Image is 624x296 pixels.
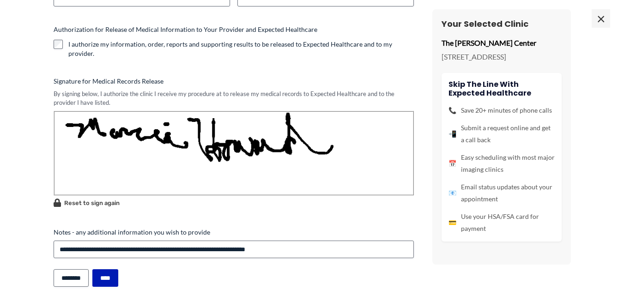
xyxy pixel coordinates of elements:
span: × [592,9,610,28]
li: Email status updates about your appointment [448,181,555,205]
label: Signature for Medical Records Release [54,77,414,86]
span: 📅 [448,157,456,169]
label: I authorize my information, order, reports and supporting results to be released to Expected Heal... [68,40,414,58]
span: 📞 [448,104,456,116]
button: Reset to sign again [54,198,120,209]
li: Submit a request online and get a call back [448,122,555,146]
p: [STREET_ADDRESS] [442,50,562,64]
legend: Authorization for Release of Medical Information to Your Provider and Expected Healthcare [54,25,317,34]
h3: Your Selected Clinic [442,18,562,29]
li: Use your HSA/FSA card for payment [448,211,555,235]
li: Easy scheduling with most major imaging clinics [448,151,555,175]
p: The [PERSON_NAME] Center [442,36,562,50]
span: 📲 [448,128,456,140]
li: Save 20+ minutes of phone calls [448,104,555,116]
h4: Skip the line with Expected Healthcare [448,80,555,97]
div: By signing below, I authorize the clinic I receive my procedure at to release my medical records ... [54,90,414,107]
span: 📧 [448,187,456,199]
span: 💳 [448,217,456,229]
label: Notes - any additional information you wish to provide [54,228,414,237]
img: Signature Image [54,111,414,195]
